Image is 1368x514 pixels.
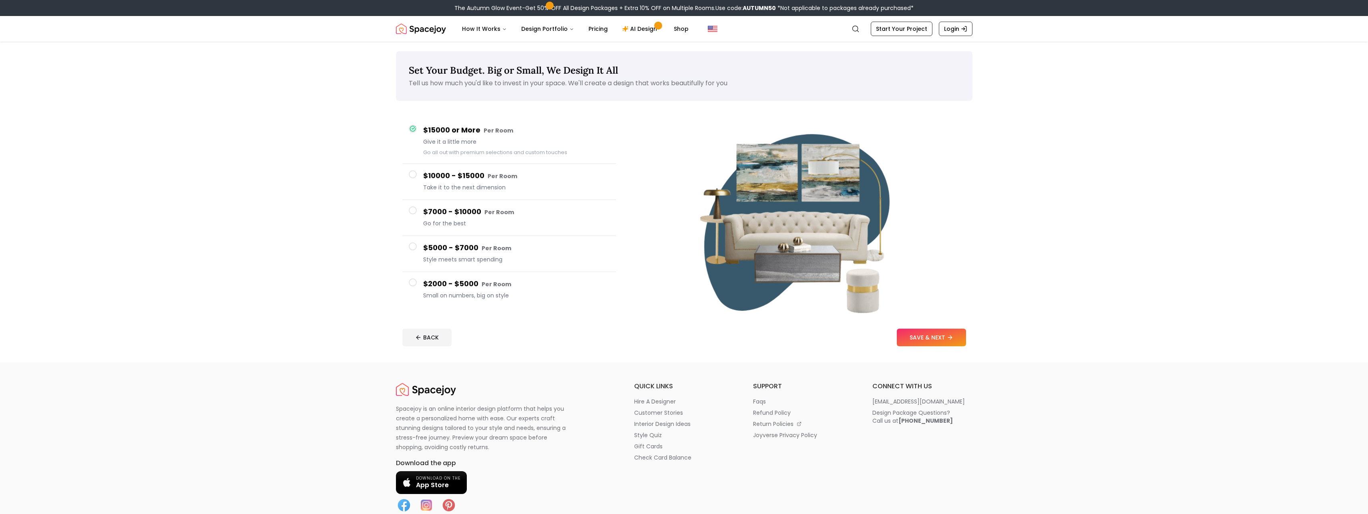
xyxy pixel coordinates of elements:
h6: Download the app [396,458,615,468]
a: Start Your Project [871,22,932,36]
a: AI Design [616,21,666,37]
h6: connect with us [872,381,972,391]
small: Per Room [482,244,511,252]
button: BACK [402,329,452,346]
nav: Global [396,16,972,42]
a: faqs [753,398,853,406]
a: Spacejoy [396,381,456,398]
p: hire a designer [634,398,676,406]
p: interior design ideas [634,420,691,428]
a: Pricing [582,21,614,37]
img: Spacejoy Logo [396,21,446,37]
img: Spacejoy Logo [396,381,456,398]
a: check card balance [634,454,734,462]
span: Download on the [416,476,460,481]
button: SAVE & NEXT [897,329,966,346]
a: Spacejoy [396,21,446,37]
p: Tell us how much you'd like to invest in your space. We'll create a design that works beautifully... [409,78,960,88]
nav: Main [456,21,695,37]
a: Shop [667,21,695,37]
div: The Autumn Glow Event-Get 50% OFF All Design Packages + Extra 10% OFF on Multiple Rooms. [454,4,914,12]
span: *Not applicable to packages already purchased* [776,4,914,12]
img: Facebook icon [396,497,412,513]
a: hire a designer [634,398,734,406]
button: $10000 - $15000 Per RoomTake it to the next dimension [402,164,616,200]
a: customer stories [634,409,734,417]
button: How It Works [456,21,513,37]
a: Download on the App Store [396,471,467,494]
a: refund policy [753,409,853,417]
h4: $5000 - $7000 [423,242,610,254]
span: Style meets smart spending [423,255,610,263]
button: Design Portfolio [515,21,581,37]
span: Use code: [715,4,776,12]
a: joyverse privacy policy [753,431,853,439]
b: AUTUMN50 [743,4,776,12]
p: refund policy [753,409,791,417]
small: Go all out with premium selections and custom touches [423,149,567,156]
a: gift cards [634,442,734,450]
button: $5000 - $7000 Per RoomStyle meets smart spending [402,236,616,272]
small: Per Room [484,208,514,216]
h6: support [753,381,853,391]
a: style quiz [634,431,734,439]
span: App Store [416,481,460,489]
span: Small on numbers, big on style [423,291,610,299]
h4: $15000 or More [423,124,610,136]
a: Login [939,22,972,36]
p: check card balance [634,454,691,462]
small: Per Room [484,126,513,135]
p: style quiz [634,431,662,439]
b: [PHONE_NUMBER] [898,417,953,425]
div: Design Package Questions? Call us at [872,409,953,425]
button: $15000 or More Per RoomGive it a little moreGo all out with premium selections and custom touches [402,118,616,164]
p: faqs [753,398,766,406]
a: interior design ideas [634,420,734,428]
img: Pinterest icon [441,497,457,513]
button: $7000 - $10000 Per RoomGo for the best [402,200,616,236]
p: gift cards [634,442,663,450]
p: [EMAIL_ADDRESS][DOMAIN_NAME] [872,398,965,406]
p: Spacejoy is an online interior design platform that helps you create a personalized home with eas... [396,404,575,452]
h6: quick links [634,381,734,391]
small: Per Room [488,172,517,180]
img: United States [708,24,717,34]
span: Go for the best [423,219,610,227]
span: Give it a little more [423,138,610,146]
p: customer stories [634,409,683,417]
img: Instagram icon [418,497,434,513]
a: return policies [753,420,853,428]
img: Apple logo [402,478,411,487]
span: Set Your Budget. Big or Small, We Design It All [409,64,618,76]
h4: $10000 - $15000 [423,170,610,182]
h4: $2000 - $5000 [423,278,610,290]
p: return policies [753,420,793,428]
h4: $7000 - $10000 [423,206,610,218]
a: [EMAIL_ADDRESS][DOMAIN_NAME] [872,398,972,406]
a: Design Package Questions?Call us at[PHONE_NUMBER] [872,409,972,425]
p: joyverse privacy policy [753,431,817,439]
span: Take it to the next dimension [423,183,610,191]
button: $2000 - $5000 Per RoomSmall on numbers, big on style [402,272,616,307]
small: Per Room [482,280,511,288]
